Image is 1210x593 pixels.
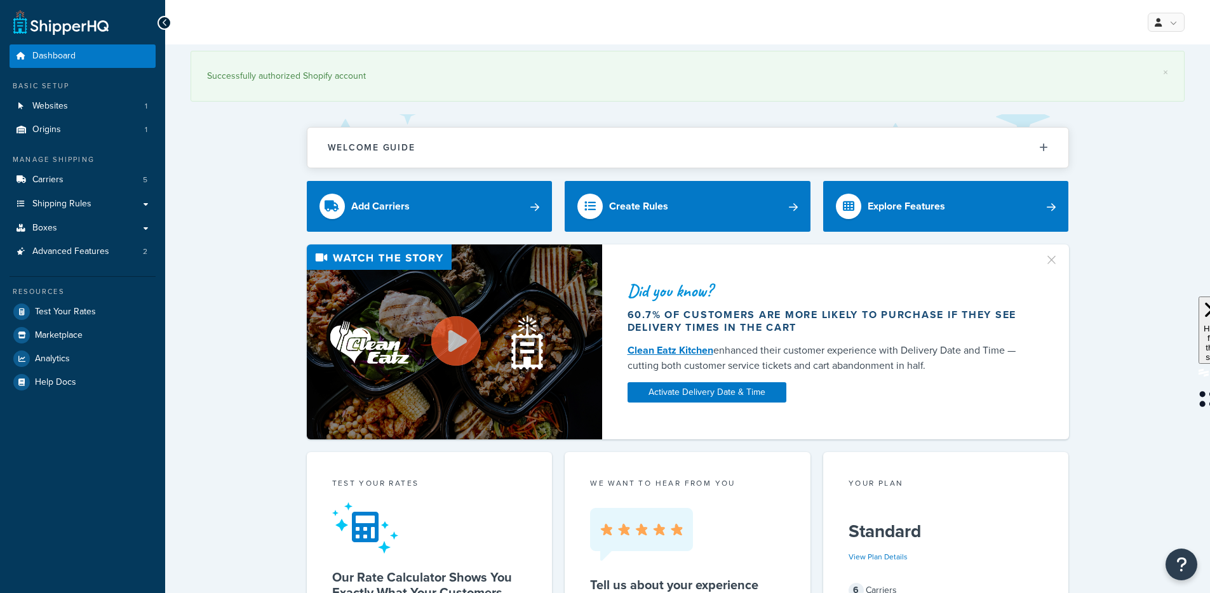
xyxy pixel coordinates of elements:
a: Advanced Features2 [10,240,156,263]
span: Origins [32,124,61,135]
li: Websites [10,95,156,118]
span: 5 [143,175,147,185]
div: 60.7% of customers are more likely to purchase if they see delivery times in the cart [628,309,1029,334]
li: Carriers [10,168,156,192]
span: Boxes [32,223,57,234]
a: Carriers5 [10,168,156,192]
div: Manage Shipping [10,154,156,165]
button: Open Resource Center [1166,549,1197,580]
a: Analytics [10,347,156,370]
span: Test Your Rates [35,307,96,317]
span: Dashboard [32,51,76,62]
div: Create Rules [609,197,668,215]
li: Advanced Features [10,240,156,263]
span: 1 [145,124,147,135]
a: Websites1 [10,95,156,118]
a: × [1163,67,1168,77]
span: Websites [32,101,68,112]
div: Did you know? [628,282,1029,300]
a: Origins1 [10,118,156,142]
a: Activate Delivery Date & Time [628,382,786,403]
img: Video thumbnail [307,244,602,439]
a: View Plan Details [849,551,908,563]
a: Marketplace [10,324,156,347]
a: Test Your Rates [10,300,156,323]
span: Carriers [32,175,64,185]
a: Help Docs [10,371,156,394]
h2: Welcome Guide [328,143,415,152]
div: enhanced their customer experience with Delivery Date and Time — cutting both customer service ti... [628,343,1029,373]
div: Resources [10,286,156,297]
div: Successfully authorized Shopify account [207,67,1168,85]
span: Help Docs [35,377,76,388]
a: Shipping Rules [10,192,156,216]
div: Test your rates [332,477,527,492]
span: Marketplace [35,330,83,341]
p: we want to hear from you [590,477,785,489]
span: 1 [145,101,147,112]
a: Boxes [10,217,156,240]
a: Add Carriers [307,181,553,232]
a: Create Rules [565,181,810,232]
div: Your Plan [849,477,1044,492]
span: 2 [143,246,147,257]
div: Add Carriers [351,197,410,215]
a: Dashboard [10,44,156,68]
div: Basic Setup [10,81,156,91]
li: Origins [10,118,156,142]
button: Welcome Guide [307,128,1068,168]
div: Explore Features [868,197,945,215]
span: Advanced Features [32,246,109,257]
a: Explore Features [823,181,1069,232]
h5: Standard [849,521,1044,542]
span: Shipping Rules [32,199,91,210]
span: Analytics [35,354,70,364]
a: Clean Eatz Kitchen [628,343,713,357]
